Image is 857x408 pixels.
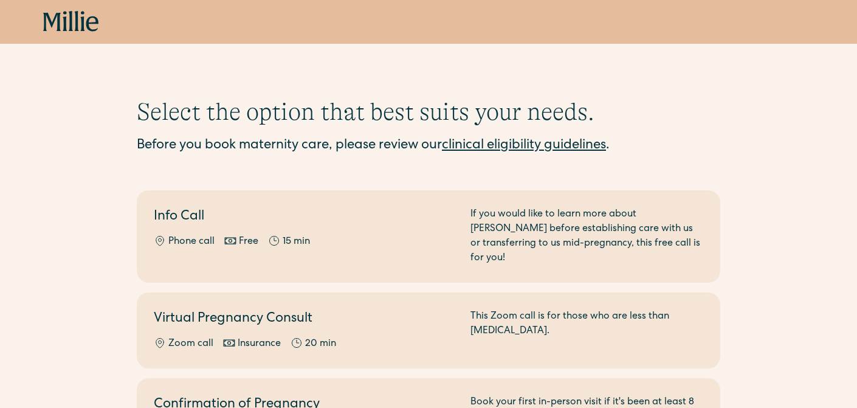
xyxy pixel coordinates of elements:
[305,337,336,351] div: 20 min
[137,190,720,283] a: Info CallPhone callFree15 minIf you would like to learn more about [PERSON_NAME] before establish...
[137,292,720,368] a: Virtual Pregnancy ConsultZoom callInsurance20 minThis Zoom call is for those who are less than [M...
[470,207,703,266] div: If you would like to learn more about [PERSON_NAME] before establishing care with us or transferr...
[442,139,606,153] a: clinical eligibility guidelines
[137,97,720,126] h1: Select the option that best suits your needs.
[238,337,281,351] div: Insurance
[137,136,720,156] div: Before you book maternity care, please review our .
[168,235,215,249] div: Phone call
[154,207,456,227] h2: Info Call
[283,235,310,249] div: 15 min
[239,235,258,249] div: Free
[470,309,703,351] div: This Zoom call is for those who are less than [MEDICAL_DATA].
[154,309,456,330] h2: Virtual Pregnancy Consult
[168,337,213,351] div: Zoom call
